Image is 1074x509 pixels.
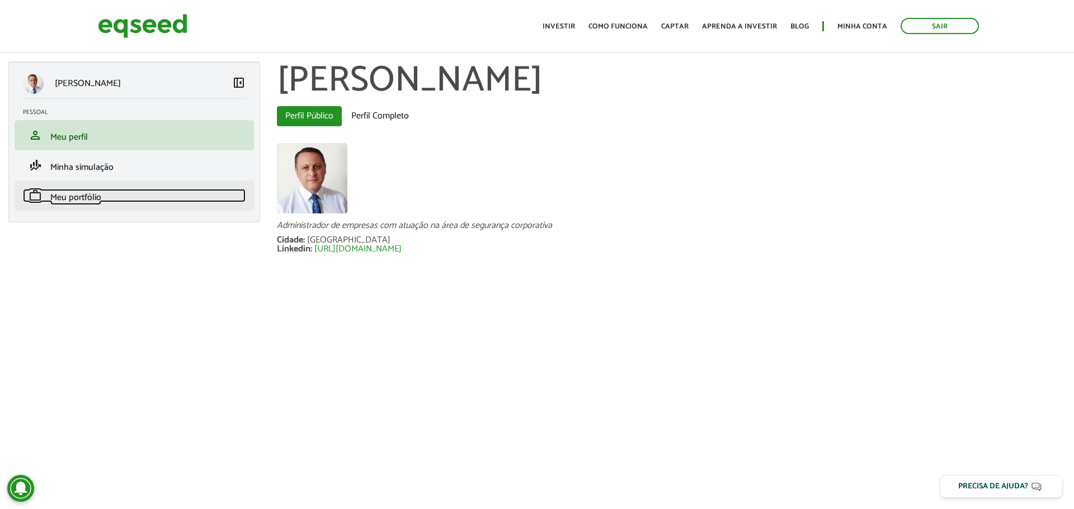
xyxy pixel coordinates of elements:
img: Foto de Josiel Esaú dos Santos Braga [277,143,347,213]
a: workMeu portfólio [23,189,246,202]
span: person [29,129,42,142]
a: finance_modeMinha simulação [23,159,246,172]
h1: [PERSON_NAME] [277,61,1066,101]
span: Meu portfólio [50,190,101,205]
a: Minha conta [837,23,887,30]
span: finance_mode [29,159,42,172]
span: Meu perfil [50,130,88,145]
div: Administrador de empresas com atuação na área de segurança corporativa [277,221,1066,230]
div: Linkedin [277,245,314,254]
span: : [303,232,305,248]
h2: Pessoal [23,109,254,116]
div: [GEOGRAPHIC_DATA] [307,236,390,245]
a: Como funciona [588,23,648,30]
a: Perfil Público [277,106,342,126]
a: Ver perfil do usuário. [277,143,347,213]
a: [URL][DOMAIN_NAME] [314,245,402,254]
span: : [310,241,312,256]
a: Colapsar menu [232,76,246,92]
span: left_panel_close [232,76,246,89]
span: Minha simulação [50,160,114,175]
li: Meu perfil [15,120,254,150]
li: Meu portfólio [15,180,254,211]
li: Minha simulação [15,150,254,180]
a: Aprenda a investir [702,23,777,30]
a: Sair [901,18,979,34]
a: Blog [790,23,809,30]
a: personMeu perfil [23,129,246,142]
img: EqSeed [98,11,187,41]
a: Investir [543,23,575,30]
a: Captar [661,23,689,30]
div: Cidade [277,236,307,245]
a: Perfil Completo [343,106,417,126]
span: work [29,189,42,202]
p: [PERSON_NAME] [55,78,121,89]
